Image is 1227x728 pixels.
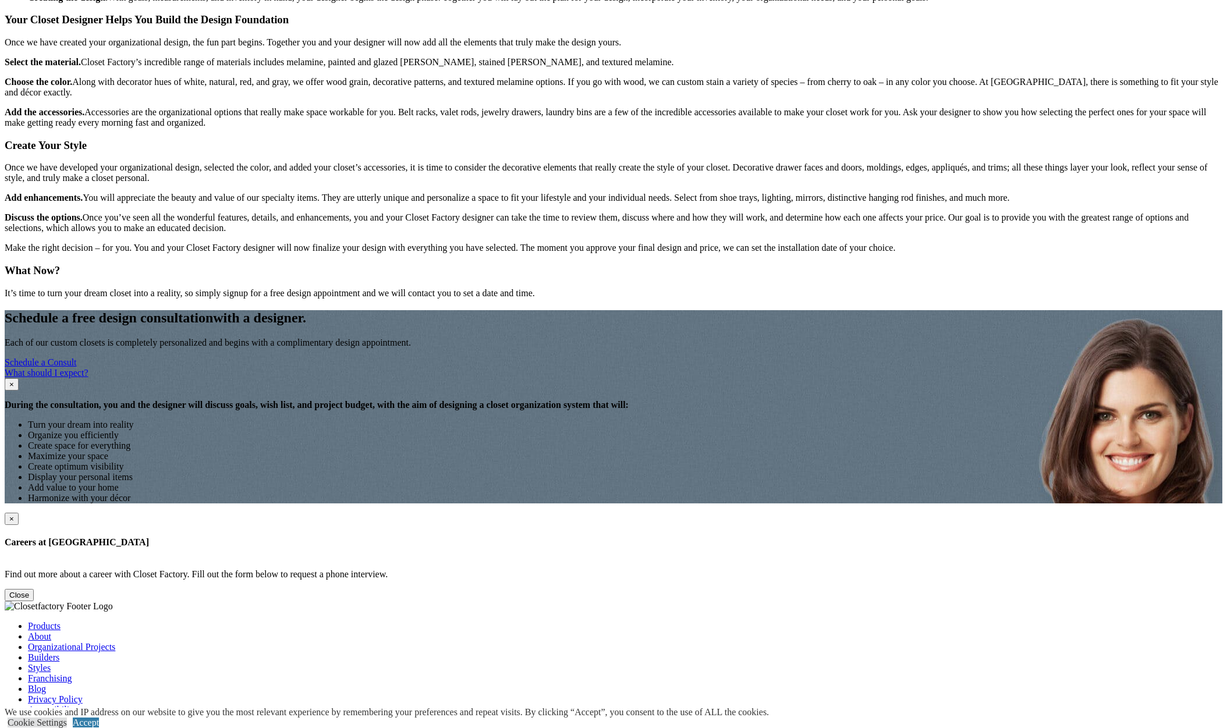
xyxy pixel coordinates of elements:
[9,514,14,523] span: ×
[5,243,1222,253] p: Make the right decision – for you. You and your Closet Factory designer will now finalize your de...
[28,493,1222,503] li: Harmonize with your décor
[5,537,1222,548] h4: Careers at [GEOGRAPHIC_DATA]
[5,264,1222,277] h3: What Now?
[28,663,51,673] a: Styles
[5,13,1222,26] h3: Your Closet Designer Helps You Build the Design Foundation
[28,705,77,715] a: Accessibility
[5,107,1222,128] p: Accessories are the organizational options that really make space workable for you. Belt racks, v...
[28,441,1222,451] li: Create space for everything
[28,642,115,652] a: Organizational Projects
[5,601,113,612] img: Closetfactory Footer Logo
[5,193,83,203] strong: Add enhancements.
[5,77,72,87] strong: Choose the color.
[8,718,67,727] a: Cookie Settings
[28,482,1222,493] li: Add value to your home
[28,430,1222,441] li: Organize you efficiently
[28,652,59,662] a: Builders
[5,57,81,67] strong: Select the material.
[5,193,1222,203] p: You will appreciate the beauty and value of our specialty items. They are utterly unique and pers...
[5,707,769,718] div: We use cookies and IP address on our website to give you the most relevant experience by remember...
[5,77,1222,98] p: Along with decorator hues of white, natural, red, and gray, we offer wood grain, decorative patte...
[5,400,629,410] strong: During the consultation, you and the designer will discuss goals, wish list, and project budget, ...
[5,368,88,378] a: What should I expect?
[28,451,1222,461] li: Maximize your space
[28,673,72,683] a: Franchising
[28,621,61,631] a: Products
[28,420,1222,430] li: Turn your dream into reality
[5,589,34,601] button: Close
[73,718,99,727] a: Accept
[5,37,1222,48] p: Once we have created your organizational design, the fun part begins. Together you and your desig...
[9,380,14,389] span: ×
[28,694,83,704] a: Privacy Policy
[28,631,51,641] a: About
[5,569,1222,580] p: Find out more about a career with Closet Factory. Fill out the form below to request a phone inte...
[5,107,84,117] strong: Add the accessories.
[5,513,19,525] button: Close
[5,212,83,222] strong: Discuss the options.
[5,357,77,367] a: Schedule a Consult
[213,310,306,325] span: with a designer.
[5,338,1222,348] p: Each of our custom closets is completely personalized and begins with a complimentary design appo...
[28,472,1222,482] li: Display your personal items
[5,139,1222,152] h3: Create Your Style
[28,684,46,694] a: Blog
[5,288,1222,299] p: It’s time to turn your dream closet into a reality, so simply signup for a free design appointmen...
[5,310,1222,326] h2: Schedule a free design consultation
[5,57,1222,68] p: Closet Factory’s incredible range of materials includes melamine, painted and glazed [PERSON_NAME...
[5,378,19,390] button: Close
[28,461,1222,472] li: Create optimum visibility
[5,162,1222,183] p: Once we have developed your organizational design, selected the color, and added your closet’s ac...
[5,212,1222,233] p: Once you’ve seen all the wonderful features, details, and enhancements, you and your Closet Facto...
